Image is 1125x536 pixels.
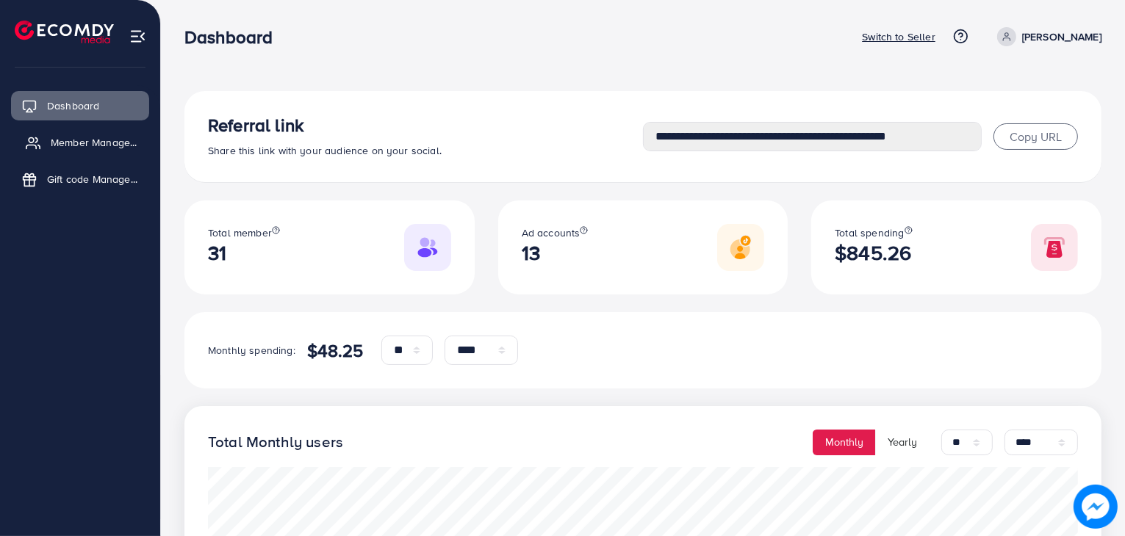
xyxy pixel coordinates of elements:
h3: Dashboard [184,26,284,48]
a: Gift code Management [11,164,149,194]
img: menu [129,28,146,45]
h2: 31 [208,241,280,265]
img: Responsive image [717,224,764,271]
span: Dashboard [47,98,99,113]
h4: Total Monthly users [208,433,343,452]
h2: $845.26 [835,241,912,265]
img: logo [15,21,114,43]
span: Total member [208,225,272,240]
p: [PERSON_NAME] [1022,28,1101,46]
span: Copy URL [1010,128,1062,145]
img: image [1074,485,1118,529]
h3: Referral link [208,115,643,136]
img: Responsive image [404,224,451,271]
h2: 13 [522,241,589,265]
a: [PERSON_NAME] [991,27,1101,46]
span: Share this link with your audience on your social. [208,143,442,158]
span: Member Management [51,135,142,150]
span: Total spending [835,225,904,240]
p: Monthly spending: [208,341,295,359]
button: Monthly [813,430,876,455]
span: Ad accounts [522,225,581,240]
button: Copy URL [993,123,1078,150]
h4: $48.25 [307,340,364,361]
img: Responsive image [1031,224,1078,271]
a: Dashboard [11,91,149,120]
span: Gift code Management [47,172,138,186]
a: Member Management [11,128,149,157]
p: Switch to Seller [862,28,935,46]
button: Yearly [875,430,930,455]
